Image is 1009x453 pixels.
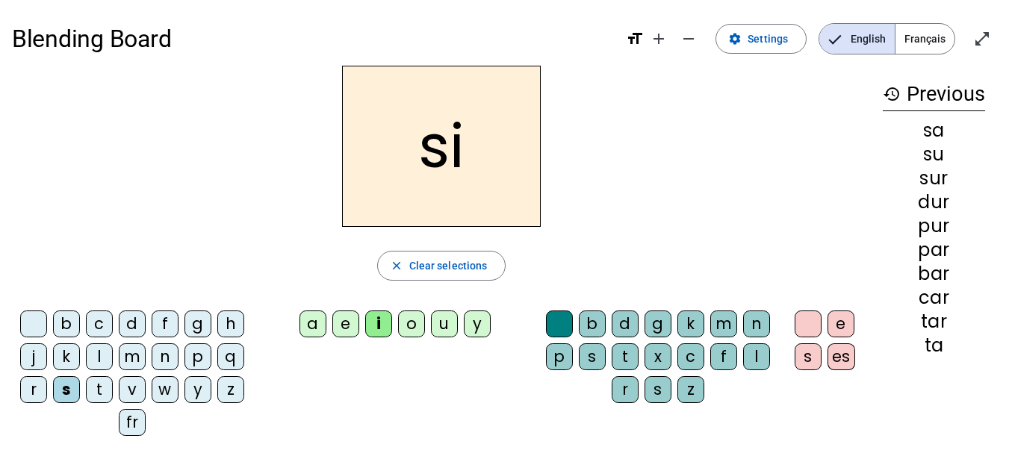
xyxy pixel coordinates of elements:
[883,313,985,331] div: tar
[184,310,211,337] div: g
[20,376,47,403] div: r
[819,23,955,54] mat-button-toggle-group: Language selection
[365,310,392,337] div: i
[464,310,491,337] div: y
[680,30,698,48] mat-icon: remove
[645,343,671,370] div: x
[715,24,807,54] button: Settings
[184,376,211,403] div: y
[677,310,704,337] div: k
[743,310,770,337] div: n
[398,310,425,337] div: o
[431,310,458,337] div: u
[795,343,822,370] div: s
[819,24,895,54] span: English
[883,241,985,259] div: par
[650,30,668,48] mat-icon: add
[895,24,954,54] span: Français
[217,376,244,403] div: z
[119,343,146,370] div: m
[546,343,573,370] div: p
[883,122,985,140] div: sa
[644,24,674,54] button: Increase font size
[677,376,704,403] div: z
[12,15,614,63] h1: Blending Board
[883,146,985,163] div: su
[645,376,671,403] div: s
[119,409,146,436] div: fr
[883,85,901,103] mat-icon: history
[674,24,704,54] button: Decrease font size
[86,310,113,337] div: c
[377,251,506,281] button: Clear selections
[299,310,326,337] div: a
[748,30,788,48] span: Settings
[152,376,178,403] div: w
[86,343,113,370] div: l
[883,337,985,354] div: ta
[710,310,737,337] div: m
[342,66,541,227] h2: si
[612,310,639,337] div: d
[883,217,985,235] div: pur
[119,376,146,403] div: v
[612,376,639,403] div: r
[883,169,985,187] div: sur
[53,310,80,337] div: b
[677,343,704,370] div: c
[184,343,211,370] div: p
[883,193,985,211] div: dur
[86,376,113,403] div: t
[217,343,244,370] div: q
[53,343,80,370] div: k
[612,343,639,370] div: t
[152,310,178,337] div: f
[828,310,854,337] div: e
[883,78,985,111] h3: Previous
[579,310,606,337] div: b
[967,24,997,54] button: Enter full screen
[883,289,985,307] div: car
[710,343,737,370] div: f
[409,257,488,275] span: Clear selections
[53,376,80,403] div: s
[828,343,855,370] div: es
[152,343,178,370] div: n
[579,343,606,370] div: s
[883,265,985,283] div: bar
[626,30,644,48] mat-icon: format_size
[973,30,991,48] mat-icon: open_in_full
[332,310,359,337] div: e
[119,310,146,337] div: d
[728,32,742,46] mat-icon: settings
[645,310,671,337] div: g
[390,259,403,272] mat-icon: close
[217,310,244,337] div: h
[20,343,47,370] div: j
[743,343,770,370] div: l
